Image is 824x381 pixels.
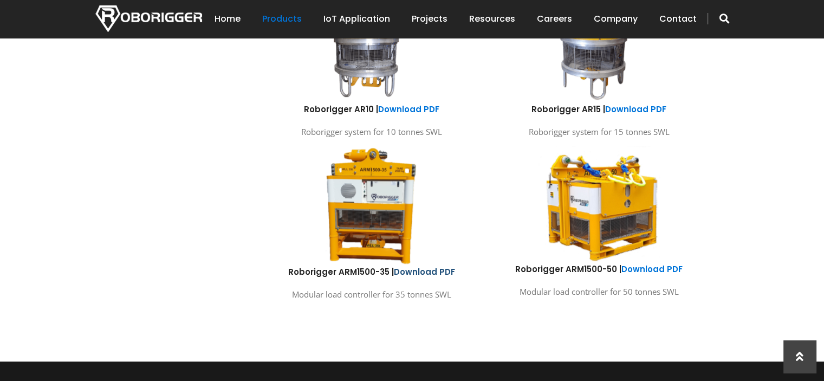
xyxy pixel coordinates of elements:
[621,263,683,275] a: Download PDF
[537,2,572,36] a: Careers
[394,266,455,277] a: Download PDF
[605,104,666,115] a: Download PDF
[262,2,302,36] a: Products
[266,287,477,302] p: Modular load controller for 35 tonnes SWL
[494,285,705,299] p: Modular load controller for 50 tonnes SWL
[378,104,439,115] a: Download PDF
[215,2,241,36] a: Home
[469,2,515,36] a: Resources
[266,104,477,115] h6: Roborigger AR10 |
[95,5,202,32] img: Nortech
[494,104,705,115] h6: Roborigger AR15 |
[594,2,638,36] a: Company
[494,125,705,139] p: Roborigger system for 15 tonnes SWL
[323,2,390,36] a: IoT Application
[494,263,705,275] h6: Roborigger ARM1500-50 |
[266,266,477,277] h6: Roborigger ARM1500-35 |
[659,2,697,36] a: Contact
[266,125,477,139] p: Roborigger system for 10 tonnes SWL
[412,2,447,36] a: Projects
